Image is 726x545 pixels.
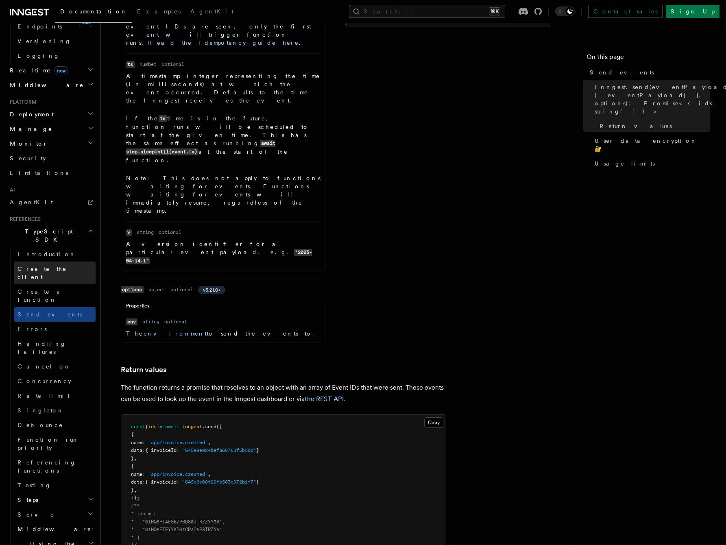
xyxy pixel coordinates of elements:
[349,5,505,18] button: Search...⌘K
[14,403,96,418] a: Singleton
[131,511,157,517] span: * ids = [
[14,510,55,519] span: Serve
[7,151,96,166] a: Security
[131,424,145,429] span: const
[14,507,96,522] button: Serve
[148,440,208,445] span: "app/invoice.created"
[55,2,132,23] a: Documentation
[7,66,68,74] span: Realtime
[588,5,663,18] a: Contact sales
[14,359,96,374] a: Cancel on
[142,318,159,325] dd: string
[126,114,320,164] p: If the time is in the future, function runs will be scheduled to start at the given time. This ha...
[489,7,500,15] kbd: ⌘K
[126,61,135,68] code: ts
[182,447,256,453] span: "645e9e024befa68763f5b500"
[591,156,710,171] a: Usage limits
[182,424,202,429] span: inngest
[17,392,70,399] span: Rate limit
[7,187,15,193] span: AI
[7,107,96,122] button: Deployment
[14,374,96,388] a: Concurrency
[216,424,222,429] span: ([
[60,8,127,15] span: Documentation
[7,63,96,78] button: Realtimenew
[14,307,96,322] a: Send events
[177,479,179,485] span: :
[10,170,68,176] span: Limitations
[126,6,320,47] p: A unique ID used to idempotently trigger function runs. If duplicate event IDs are seen, only the...
[121,364,166,375] a: Return values
[14,247,96,262] a: Introduction
[145,447,177,453] span: { invoiceId
[7,81,84,89] span: Middleware
[14,284,96,307] a: Create a function
[55,66,68,75] span: new
[14,432,96,455] a: Function run priority
[7,166,96,180] a: Limitations
[131,479,142,485] span: data
[7,195,96,209] a: AgentKit
[131,432,134,437] span: {
[17,378,71,384] span: Concurrency
[17,288,66,303] span: Create a function
[145,479,177,485] span: { invoiceId
[7,78,96,92] button: Middleware
[131,447,142,453] span: data
[131,456,134,461] span: }
[161,61,184,68] dd: optional
[17,38,71,44] span: Versioning
[10,155,46,161] span: Security
[121,382,446,405] p: The function returns a promise that resolves to an object with an array of Event IDs that were se...
[131,471,142,477] span: name
[134,487,137,493] span: ,
[121,303,325,313] div: Properties
[170,286,193,293] dd: optional
[555,7,575,16] button: Toggle dark mode
[17,52,60,59] span: Logging
[164,318,187,325] dd: optional
[159,115,167,122] code: ts
[7,122,96,136] button: Manage
[256,479,259,485] span: }
[17,407,64,414] span: Singleton
[134,456,137,461] span: ,
[142,471,145,477] span: :
[17,363,71,370] span: Cancel on
[148,39,299,46] a: Read the idempotency guide here
[165,424,179,429] span: await
[145,424,148,429] span: {
[131,463,134,469] span: {
[586,65,710,80] a: Send events
[148,286,166,293] dd: object
[185,2,238,22] a: AgentKit
[7,224,96,247] button: TypeScript SDK
[17,459,76,474] span: Referencing functions
[7,227,88,244] span: TypeScript SDK
[157,424,159,429] span: }
[131,440,142,445] span: name
[131,487,134,493] span: }
[17,251,76,257] span: Introduction
[208,471,211,477] span: ,
[14,48,96,63] a: Logging
[17,482,51,488] span: Testing
[7,136,96,151] button: Monitor
[159,424,162,429] span: =
[17,436,79,451] span: Function run priority
[137,8,181,15] span: Examples
[14,322,96,336] a: Errors
[14,34,96,48] a: Versioning
[148,424,157,429] span: ids
[140,61,157,68] dd: number
[424,417,443,428] button: Copy
[159,229,181,235] dd: optional
[126,329,320,338] p: The to send the events to.
[203,287,220,293] span: v3.21.0+
[132,2,185,22] a: Examples
[595,137,710,153] span: User data encryption 🔐
[14,336,96,359] a: Handling failures
[14,262,96,284] a: Create the client
[126,318,137,325] code: env
[14,525,92,533] span: Middleware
